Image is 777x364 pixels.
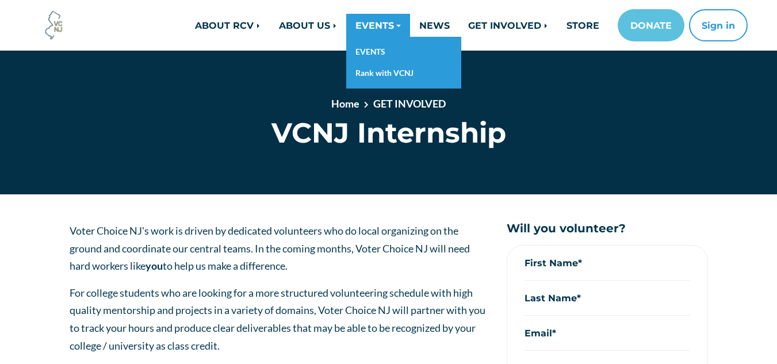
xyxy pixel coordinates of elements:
[39,10,70,41] img: Voter Choice NJ
[151,116,626,150] h1: VCNJ Internship
[346,14,410,37] a: EVENTS
[346,63,461,84] a: Rank with VCNJ
[618,9,684,41] a: DONATE
[70,284,489,354] p: For college students who are looking for a more structured volunteering schedule with high qualit...
[410,14,459,37] a: NEWS
[346,41,461,63] a: EVENTS
[373,97,446,110] a: GET INVOLVED
[192,96,584,116] nav: breadcrumb
[459,14,557,37] a: GET INVOLVED
[331,97,359,110] a: Home
[557,14,608,37] a: STORE
[507,222,708,236] h5: Will you volunteer?
[143,9,748,41] nav: Main navigation
[346,37,461,89] div: EVENTS
[270,14,346,37] a: ABOUT US
[163,259,288,272] span: to help us make a difference.
[70,224,470,272] span: Voter Choice NJ's work is driven by dedicated volunteers who do local organizing on the ground an...
[146,259,163,272] strong: you
[186,14,270,37] a: ABOUT RCV
[689,9,748,41] button: Sign in or sign up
